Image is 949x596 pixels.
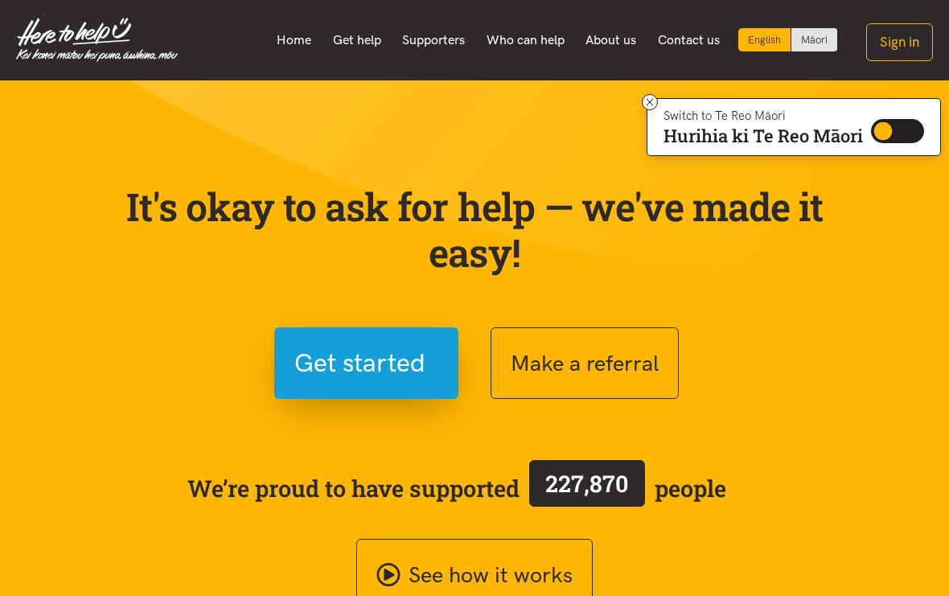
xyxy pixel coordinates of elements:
[491,327,679,399] button: Make a referral
[520,457,655,520] a: 227,870
[274,327,458,399] button: Get started
[294,343,425,384] span: Get started
[545,468,628,499] span: 227,870
[866,23,933,61] button: Sign in
[475,23,575,57] a: Who can help
[322,23,392,57] a: Get help
[16,18,178,62] img: Home
[738,28,838,51] div: Language toggle
[575,23,647,57] a: About us
[663,129,863,143] p: Hurihia ki Te Reo Māori
[187,457,726,520] span: We’re proud to have supported people
[105,183,844,276] p: It's okay to ask for help — we've made it easy!
[663,111,863,121] p: Switch to Te Reo Māori
[266,23,322,57] a: Home
[647,23,730,57] a: Contact us
[392,23,476,57] a: Supporters
[738,28,791,51] div: Current language
[791,28,837,51] a: Switch to Te Reo Māori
